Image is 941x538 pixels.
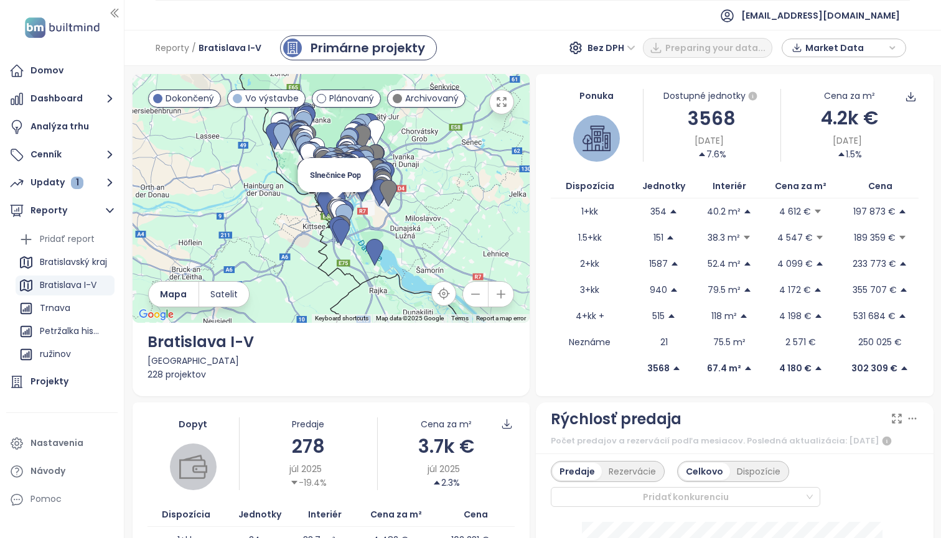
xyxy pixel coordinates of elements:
[644,89,780,104] div: Dostupné jednotky
[378,432,515,461] div: 3.7k €
[245,91,299,105] span: Vo výstavbe
[421,417,472,431] div: Cena za m²
[147,354,515,368] div: [GEOGRAPHIC_DATA]
[785,335,816,349] p: 2 571 €
[708,257,741,271] p: 52.4 m²
[310,170,360,180] span: Slnečnice Pop
[707,205,741,218] p: 40.2 m²
[760,174,842,198] th: Cena za m²
[437,503,515,527] th: Cena
[136,307,177,323] img: Google
[136,307,177,323] a: Open this area in Google Maps (opens a new window)
[311,39,425,57] div: Primárne projekty
[739,312,748,320] span: caret-up
[147,503,225,527] th: Dispozícia
[898,233,907,242] span: caret-down
[551,174,629,198] th: Dispozícia
[30,491,62,507] div: Pomoc
[225,503,295,527] th: Jednotky
[405,91,459,105] span: Archivovaný
[16,322,115,341] div: Petržalka historicky
[779,361,812,375] p: 4 180 €
[815,233,824,242] span: caret-down
[824,89,875,103] div: Cena za m²
[71,177,83,189] div: 1
[742,233,751,242] span: caret-down
[289,462,322,476] span: júl 2025
[665,41,765,55] span: Preparing your data...
[553,463,602,480] div: Predaje
[16,299,115,318] div: Trnava
[667,312,676,320] span: caret-up
[433,476,460,489] div: 2.3%
[240,432,377,461] div: 278
[551,225,629,251] td: 1.5+kk
[6,459,118,484] a: Návody
[853,283,897,297] p: 355 707 €
[744,364,752,373] span: caret-up
[30,175,83,190] div: Updaty
[451,315,469,322] a: Terms (opens in new tab)
[166,91,214,105] span: Dokončený
[777,231,813,244] p: 4 547 €
[851,361,897,375] p: 302 309 €
[899,285,908,294] span: caret-up
[649,257,668,271] p: 1587
[30,119,89,134] div: Analýza trhu
[551,434,919,448] div: Počet predajov a rezervácií podľa mesiacov. Posledná aktualizácia: [DATE]
[813,285,822,294] span: caret-up
[295,503,355,527] th: Interiér
[669,207,678,216] span: caret-up
[730,463,787,480] div: Dispozície
[6,142,118,167] button: Cenník
[551,198,629,225] td: 1+kk
[814,312,823,320] span: caret-up
[147,417,240,431] div: Dopyt
[210,287,238,301] span: Satelit
[315,314,368,323] button: Keyboard shortcuts
[6,114,118,139] a: Analýza trhu
[898,207,907,216] span: caret-up
[40,323,99,339] div: Petržalka historicky
[899,259,907,268] span: caret-up
[551,89,643,103] div: Ponuka
[21,15,103,40] img: logo
[147,330,515,354] div: Bratislava I-V
[643,38,772,58] button: Preparing your data...
[290,476,327,489] div: -19.4%
[781,103,918,132] div: 4.2k €
[6,369,118,394] a: Projekty
[650,205,667,218] p: 354
[156,37,189,59] span: Reporty
[199,282,249,307] button: Satelit
[583,124,611,152] img: house
[853,309,896,323] p: 531 684 €
[805,39,886,57] span: Market Data
[779,309,812,323] p: 4 198 €
[854,231,896,244] p: 189 359 €
[853,205,896,218] p: 197 873 €
[813,207,822,216] span: caret-down
[814,364,823,373] span: caret-up
[160,287,187,301] span: Mapa
[629,174,699,198] th: Jednotky
[433,478,441,487] span: caret-up
[713,335,746,349] p: 75.5 m²
[837,150,846,159] span: caret-up
[837,147,862,161] div: 1.5%
[853,257,896,271] p: 233 773 €
[652,309,665,323] p: 515
[199,37,261,59] span: Bratislava I-V
[30,63,63,78] div: Domov
[428,462,460,476] span: júl 2025
[40,231,95,247] div: Pridať report
[602,463,663,480] div: Rezervácie
[376,315,444,322] span: Map data ©2025 Google
[551,277,629,303] td: 3+kk
[679,463,730,480] div: Celkovo
[6,86,118,111] button: Dashboard
[16,345,115,364] div: ružinov
[147,368,515,381] div: 228 projektov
